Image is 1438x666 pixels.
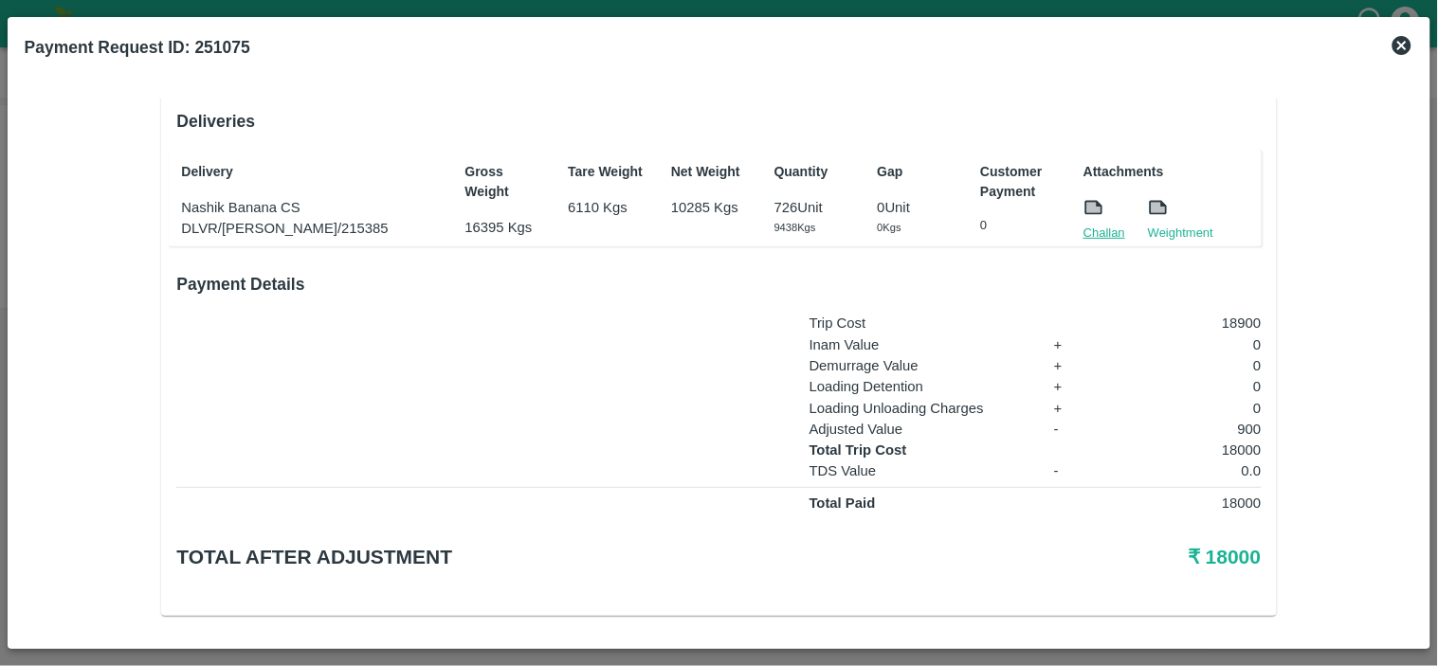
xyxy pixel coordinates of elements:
[878,197,960,218] p: 0 Unit
[810,460,1035,481] p: TDS Value
[980,162,1063,202] p: Customer Payment
[1054,355,1092,376] p: +
[878,162,960,182] p: Gap
[465,217,548,238] p: 16395 Kgs
[176,271,1261,297] h6: Payment Details
[774,197,857,218] p: 726 Unit
[181,197,445,218] p: Nashik Banana CS
[1054,419,1092,440] p: -
[810,355,1035,376] p: Demurrage Value
[810,376,1035,397] p: Loading Detention
[1111,419,1262,440] p: 900
[1111,313,1262,333] p: 18900
[671,197,754,218] p: 10285 Kgs
[181,218,445,239] p: DLVR/[PERSON_NAME]/215385
[1054,398,1092,419] p: +
[1083,162,1256,182] p: Attachments
[810,419,1035,440] p: Adjusted Value
[980,217,1063,235] p: 0
[181,162,445,182] p: Delivery
[568,197,650,218] p: 6110 Kgs
[25,38,250,57] b: Payment Request ID: 251075
[465,162,548,202] p: Gross Weight
[1054,334,1092,355] p: +
[810,313,1035,333] p: Trip Cost
[1111,460,1262,481] p: 0.0
[810,442,907,458] strong: Total Trip Cost
[1054,460,1092,481] p: -
[176,108,1261,135] h6: Deliveries
[1083,224,1125,243] a: Challan
[774,162,857,182] p: Quantity
[810,334,1035,355] p: Inam Value
[774,222,816,233] span: 9438 Kgs
[1111,398,1262,419] p: 0
[900,544,1261,570] h5: ₹ 18000
[810,398,1035,419] p: Loading Unloading Charges
[1148,224,1213,243] a: Weightment
[878,222,901,233] span: 0 Kgs
[1111,440,1262,460] p: 18000
[1111,493,1262,513] p: 18000
[568,162,650,182] p: Tare Weight
[1111,355,1262,376] p: 0
[1111,334,1262,355] p: 0
[1111,376,1262,397] p: 0
[671,162,754,182] p: Net Weight
[1054,376,1092,397] p: +
[810,495,876,511] strong: Total Paid
[176,544,900,570] h5: Total after adjustment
